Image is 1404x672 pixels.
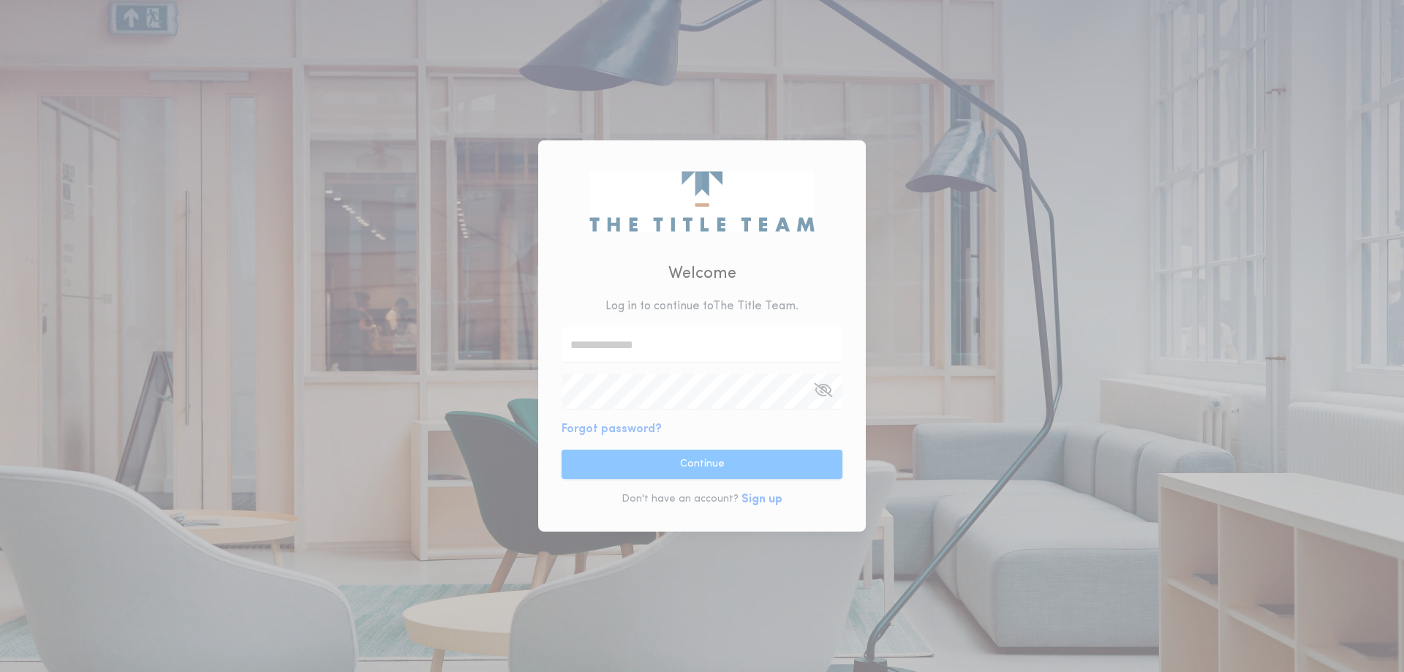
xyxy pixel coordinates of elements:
[668,262,736,286] h2: Welcome
[741,491,782,508] button: Sign up
[589,171,814,231] img: logo
[562,450,842,479] button: Continue
[622,492,739,507] p: Don't have an account?
[605,298,799,315] p: Log in to continue to The Title Team .
[562,420,662,438] button: Forgot password?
